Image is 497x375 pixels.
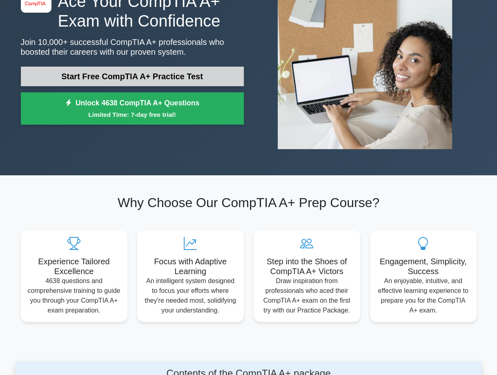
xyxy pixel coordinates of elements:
p: An intelligent system designed to focus your efforts where they're needed most, solidifying your ... [144,276,237,315]
p: 4638 questions and comprehensive training to guide you through your CompTIA A+ exam preparation. [27,276,121,315]
p: Draw inspiration from professionals who aced their CompTIA A+ exam on the first try with our Prac... [260,276,354,315]
a: Unlock 4638 CompTIA A+ QuestionsLimited Time: 7-day free trial! [21,92,244,125]
h2: Why Choose Our CompTIA A+ Prep Course? [21,195,477,210]
h5: Engagement, Simplicity, Success [377,257,470,276]
p: An enjoyable, intuitive, and effective learning experience to prepare you for the CompTIA A+ exam. [377,276,470,315]
h5: Focus with Adaptive Learning [144,257,237,276]
p: Join 10,000+ successful CompTIA A+ professionals who boosted their careers with our proven system. [21,37,244,57]
a: Start Free CompTIA A+ Practice Test [21,67,244,86]
h5: Experience Tailored Excellence [27,257,121,276]
small: Limited Time: 7-day free trial! [31,110,234,119]
h5: Step into the Shoes of CompTIA A+ Victors [260,257,354,276]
